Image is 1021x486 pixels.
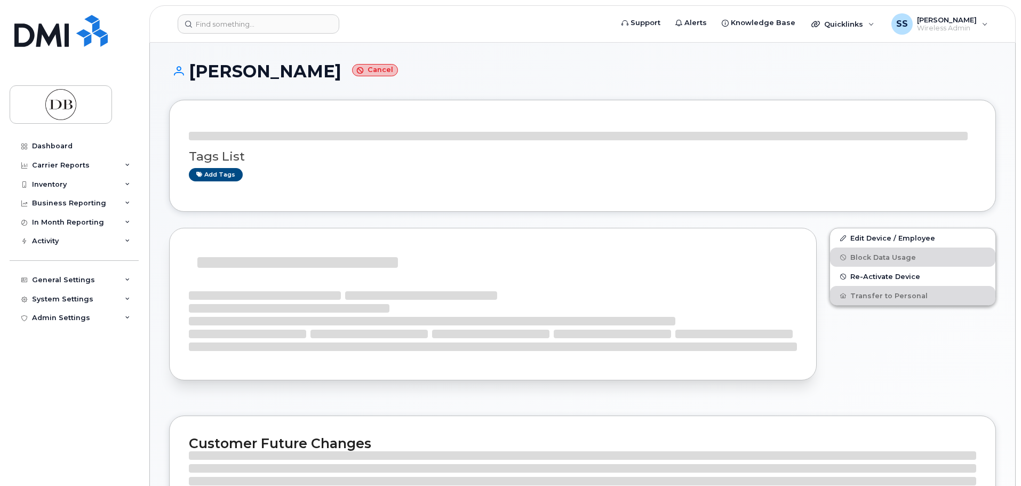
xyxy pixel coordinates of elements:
[352,64,398,76] small: Cancel
[830,267,995,286] button: Re-Activate Device
[850,273,920,281] span: Re-Activate Device
[189,168,243,181] a: Add tags
[189,435,976,451] h2: Customer Future Changes
[169,62,996,81] h1: [PERSON_NAME]
[830,228,995,248] a: Edit Device / Employee
[189,150,976,163] h3: Tags List
[830,248,995,267] button: Block Data Usage
[830,286,995,305] button: Transfer to Personal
